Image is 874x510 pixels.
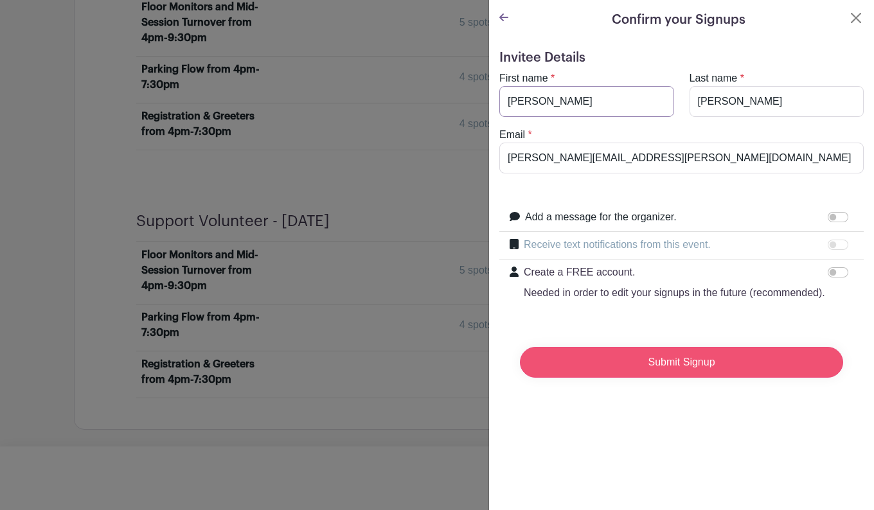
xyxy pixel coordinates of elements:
p: Needed in order to edit your signups in the future (recommended). [524,285,825,301]
label: Email [499,127,525,143]
label: First name [499,71,548,86]
label: Receive text notifications from this event. [524,237,711,252]
input: Submit Signup [520,347,843,378]
label: Add a message for the organizer. [525,209,677,225]
p: Create a FREE account. [524,265,825,280]
button: Close [848,10,864,26]
label: Last name [690,71,738,86]
h5: Confirm your Signups [612,10,745,30]
h5: Invitee Details [499,50,864,66]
